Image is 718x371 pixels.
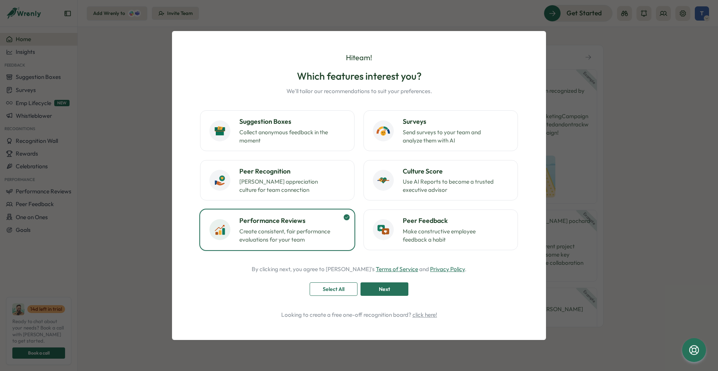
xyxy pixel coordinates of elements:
a: click here! [412,311,437,318]
a: Terms of Service [376,266,418,273]
button: Suggestion BoxesCollect anonymous feedback in the moment [200,110,355,151]
p: By clicking next, you agree to [PERSON_NAME]'s and . [252,265,466,273]
p: Collect anonymous feedback in the moment [239,128,333,145]
h3: Performance Reviews [239,216,345,226]
button: Select All [310,282,358,296]
p: Send surveys to your team and analyze them with AI [403,128,496,145]
p: Looking to create a free one-off recognition board? [193,311,525,319]
span: Select All [323,283,344,295]
p: [PERSON_NAME] appreciation culture for team connection [239,178,333,194]
button: Culture ScoreUse AI Reports to become a trusted executive advisor [363,160,518,200]
h3: Peer Recognition [239,166,345,176]
button: Next [360,282,408,296]
button: Peer Recognition[PERSON_NAME] appreciation culture for team connection [200,160,355,200]
p: Use AI Reports to become a trusted executive advisor [403,178,496,194]
h3: Culture Score [403,166,509,176]
button: Performance ReviewsCreate consistent, fair performance evaluations for your team [200,209,355,250]
span: Next [379,283,390,295]
p: We'll tailor our recommendations to suit your preferences. [286,87,432,95]
button: SurveysSend surveys to your team and analyze them with AI [363,110,518,151]
a: Privacy Policy [430,266,465,273]
button: Peer FeedbackMake constructive employee feedback a habit [363,209,518,250]
h2: Which features interest you? [286,70,432,83]
h3: Surveys [403,117,509,126]
p: Make constructive employee feedback a habit [403,227,496,244]
p: Create consistent, fair performance evaluations for your team [239,227,333,244]
p: Hi team ! [346,52,372,64]
h3: Peer Feedback [403,216,509,226]
h3: Suggestion Boxes [239,117,345,126]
